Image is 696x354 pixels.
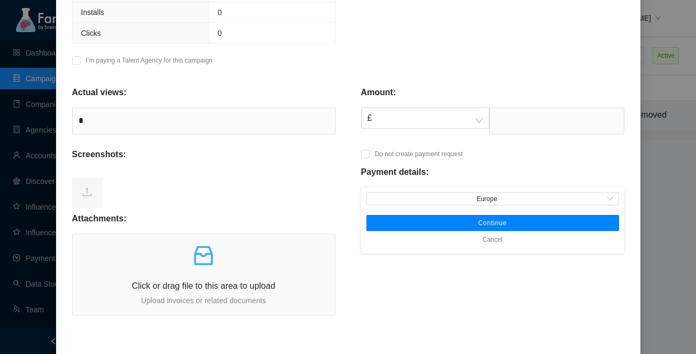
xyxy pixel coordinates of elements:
p: Actual views: [72,86,127,99]
span: Europe [371,193,615,205]
span: upload [82,187,92,197]
span: 0 [218,29,222,37]
p: Amount: [361,86,396,99]
p: Attachments: [72,212,127,225]
span: inboxClick or drag file to this area to uploadUpload invoices or related documents [73,234,335,315]
span: Cancel [482,234,502,245]
span: Continue [478,219,507,227]
span: inbox [191,243,216,268]
p: Click or drag file to this area to upload [73,279,335,293]
p: Screenshots: [72,148,126,161]
span: £ [367,108,483,128]
span: Clicks [81,29,101,37]
p: Do not create payment request [375,149,463,159]
p: I’m paying a Talent Agency for this campaign [86,55,213,66]
p: Payment details: [361,166,429,179]
p: Upload invoices or related documents [73,295,335,306]
button: Continue [366,215,619,231]
button: Cancel [474,231,510,248]
span: 0 [218,8,222,17]
span: Installs [81,8,105,17]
